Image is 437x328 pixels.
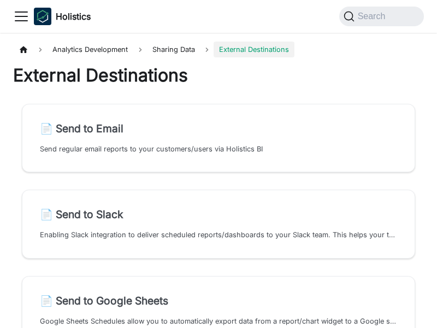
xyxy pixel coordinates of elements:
[34,8,91,25] a: HolisticsHolisticsHolistics
[22,190,415,258] a: 📄️ Send to SlackEnabling Slack integration to deliver scheduled reports/dashboards to your Slack ...
[22,104,415,172] a: 📄️ Send to EmailSend regular email reports to your customers/users via Holistics BI
[13,8,29,25] button: Toggle navigation bar
[13,42,34,57] a: Home page
[56,10,91,23] b: Holistics
[13,65,424,86] h1: External Destinations
[40,316,397,326] p: Google Sheets Schedules allow you to automatically export data from a report/chart widget to a Go...
[13,42,424,57] nav: Breadcrumbs
[40,294,397,307] h2: Send to Google Sheets
[147,42,200,57] span: Sharing Data
[47,42,133,57] span: Analytics Development
[40,122,397,135] h2: Send to Email
[339,7,424,26] button: Search (Command+K)
[40,144,397,154] p: Send regular email reports to your customers/users via Holistics BI
[355,11,392,21] span: Search
[40,230,397,240] p: Enabling Slack integration to deliver scheduled reports/dashboards to your Slack team. This helps...
[40,208,397,221] h2: Send to Slack
[34,8,51,25] img: Holistics
[214,42,294,57] span: External Destinations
